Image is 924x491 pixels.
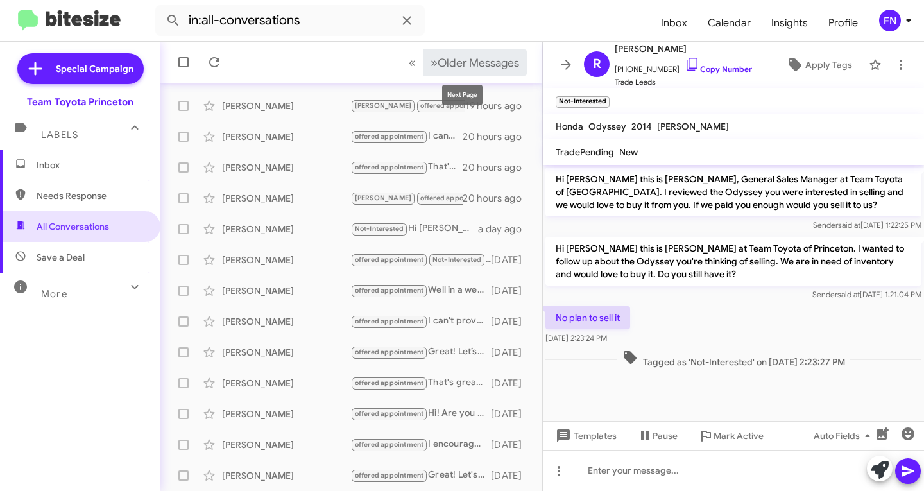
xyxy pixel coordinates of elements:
[350,406,491,421] div: Hi! Are you considering selling your 4Runner or any other vehicle? We’re interested and can provi...
[593,54,601,74] span: R
[350,98,465,113] div: No problem at all! Just let me know when you decide, and we can work to accommodate your schedule...
[463,130,532,143] div: 20 hours ago
[409,55,416,71] span: «
[420,194,490,202] span: offered appointment
[355,163,424,171] span: offered appointment
[442,85,483,105] div: Next Page
[222,223,350,236] div: [PERSON_NAME]
[805,53,852,76] span: Apply Tags
[813,220,921,230] span: Sender [DATE] 1:22:25 PM
[41,288,67,300] span: More
[350,345,491,359] div: Great! Let’s set up a time for you to bring your Clarity Plug-In Hybrid in for an evaluation. Whe...
[420,101,490,110] span: offered appointment
[155,5,425,36] input: Search
[222,469,350,482] div: [PERSON_NAME]
[222,99,350,112] div: [PERSON_NAME]
[37,189,146,202] span: Needs Response
[350,221,478,236] div: Hi [PERSON_NAME]. No, thank you. I do not want to sell.
[355,348,424,356] span: offered appointment
[545,237,921,286] p: Hi [PERSON_NAME] this is [PERSON_NAME] at Team Toyota of Princeton. I wanted to follow up about t...
[222,315,350,328] div: [PERSON_NAME]
[463,161,532,174] div: 20 hours ago
[651,4,697,42] a: Inbox
[222,161,350,174] div: [PERSON_NAME]
[556,96,610,108] small: Not-Interested
[774,53,862,76] button: Apply Tags
[350,191,463,205] div: Great to hear! We would love to check out your car. How about scheduling an appointment for later...
[222,284,350,297] div: [PERSON_NAME]
[714,424,764,447] span: Mark Active
[553,424,617,447] span: Templates
[491,346,532,359] div: [DATE]
[350,437,491,452] div: I encourage you to come in for a detailed appraisal of your RAV4. Let's book an appointment!
[222,408,350,420] div: [PERSON_NAME]
[491,377,532,390] div: [DATE]
[355,409,424,418] span: offered appointment
[350,314,491,329] div: I can't provide specific pricing, but I'd love for you to schedule an appointment. We can assess ...
[491,408,532,420] div: [DATE]
[431,55,438,71] span: »
[350,283,491,298] div: Well in a week I'm leaving for Fla.
[545,168,921,216] p: Hi [PERSON_NAME] this is [PERSON_NAME], General Sales Manager at Team Toyota of [GEOGRAPHIC_DATA]...
[615,56,752,76] span: [PHONE_NUMBER]
[545,333,607,343] span: [DATE] 2:23:24 PM
[619,146,638,158] span: New
[355,471,424,479] span: offered appointment
[838,220,860,230] span: said at
[478,223,532,236] div: a day ago
[355,225,404,233] span: Not-Interested
[868,10,910,31] button: FN
[617,350,850,368] span: Tagged as 'Not-Interested' on [DATE] 2:23:27 PM
[761,4,818,42] a: Insights
[350,252,491,267] div: I'd rather have an idea of what I'm walking into first, rather than coming there & being disappoi...
[41,129,78,141] span: Labels
[657,121,729,132] span: [PERSON_NAME]
[17,53,144,84] a: Special Campaign
[222,377,350,390] div: [PERSON_NAME]
[56,62,133,75] span: Special Campaign
[615,76,752,89] span: Trade Leads
[812,289,921,299] span: Sender [DATE] 1:21:04 PM
[355,440,424,449] span: offered appointment
[222,346,350,359] div: [PERSON_NAME]
[545,306,630,329] p: No plan to sell it
[355,132,424,141] span: offered appointment
[685,64,752,74] a: Copy Number
[631,121,652,132] span: 2014
[491,438,532,451] div: [DATE]
[27,96,133,108] div: Team Toyota Princeton
[463,192,532,205] div: 20 hours ago
[350,160,463,175] div: That's great to hear! Let's schedule an appointment for you to bring in your Tundra so we can dis...
[402,49,527,76] nav: Page navigation example
[37,251,85,264] span: Save a Deal
[350,375,491,390] div: That's great to hear! Let's schedule a time for you to come in so we can take a look at your Tund...
[350,468,491,483] div: Great! Let's schedule an appointment so we can evaluate your Corolla and discuss the details. Wha...
[543,424,627,447] button: Templates
[355,317,424,325] span: offered appointment
[627,424,688,447] button: Pause
[556,146,614,158] span: TradePending
[491,254,532,266] div: [DATE]
[818,4,868,42] a: Profile
[222,438,350,451] div: [PERSON_NAME]
[423,49,527,76] button: Next
[588,121,626,132] span: Odyssey
[879,10,901,31] div: FN
[37,220,109,233] span: All Conversations
[355,255,424,264] span: offered appointment
[491,284,532,297] div: [DATE]
[803,424,886,447] button: Auto Fields
[350,129,463,144] div: I can't discuss specific offers directly, but I can assure you it's worth visiting us for a prope...
[355,194,412,202] span: [PERSON_NAME]
[438,56,519,70] span: Older Messages
[653,424,678,447] span: Pause
[615,41,752,56] span: [PERSON_NAME]
[697,4,761,42] a: Calendar
[491,469,532,482] div: [DATE]
[222,130,350,143] div: [PERSON_NAME]
[355,286,424,295] span: offered appointment
[355,379,424,387] span: offered appointment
